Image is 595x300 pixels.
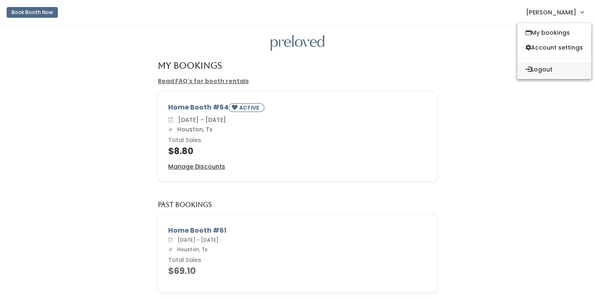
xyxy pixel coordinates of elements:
a: Read FAQ's for booth rentals [158,77,249,85]
span: [PERSON_NAME] [526,8,576,17]
a: Account settings [517,40,591,55]
button: Logout [517,62,591,77]
a: [PERSON_NAME] [518,3,592,21]
div: Home Booth #61 [168,226,427,236]
h6: Total Sales [168,137,427,144]
h4: $69.10 [168,266,427,276]
a: Book Booth Now [7,3,58,21]
button: Book Booth Now [7,7,58,18]
a: My bookings [517,25,591,40]
span: Houston, Tx [174,125,212,133]
h4: $8.80 [168,146,427,156]
span: [DATE] - [DATE] [174,236,219,243]
h4: My Bookings [158,61,222,70]
div: Home Booth #64 [168,102,427,115]
h5: Past Bookings [158,201,212,209]
span: Houston, Tx [174,246,207,253]
h6: Total Sales [168,257,427,264]
span: [DATE] - [DATE] [175,116,226,124]
small: ACTIVE [239,104,261,111]
a: Manage Discounts [168,162,225,171]
img: preloved logo [271,35,324,51]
